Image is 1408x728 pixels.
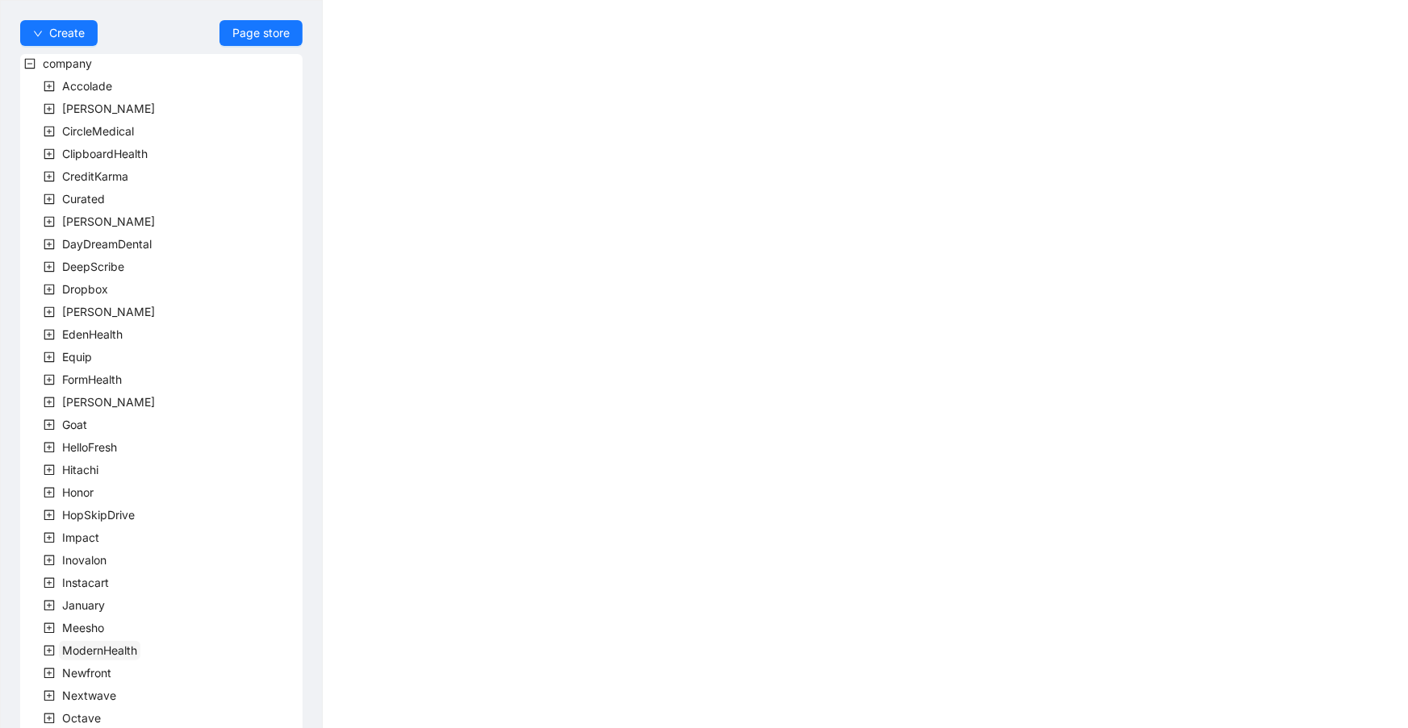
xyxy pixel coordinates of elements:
[59,664,115,683] span: Newfront
[44,645,55,656] span: plus-square
[62,327,123,341] span: EdenHealth
[62,237,152,251] span: DayDreamDental
[44,284,55,295] span: plus-square
[62,576,109,589] span: Instacart
[62,530,99,544] span: Impact
[62,711,101,725] span: Octave
[44,329,55,340] span: plus-square
[59,393,158,412] span: Garner
[44,419,55,431] span: plus-square
[59,212,158,231] span: Darby
[62,688,116,702] span: Nextwave
[44,487,55,498] span: plus-square
[44,261,55,272] span: plus-square
[24,58,36,69] span: minus-square
[49,24,85,42] span: Create
[59,505,138,525] span: HopSkipDrive
[62,621,104,634] span: Meesho
[44,668,55,679] span: plus-square
[62,553,107,567] span: Inovalon
[44,374,55,385] span: plus-square
[62,485,94,499] span: Honor
[59,144,151,164] span: ClipboardHealth
[59,641,140,660] span: ModernHealth
[59,280,111,299] span: Dropbox
[62,463,98,476] span: Hitachi
[44,148,55,160] span: plus-square
[62,666,111,680] span: Newfront
[59,235,155,254] span: DayDreamDental
[62,282,108,296] span: Dropbox
[33,29,43,39] span: down
[44,510,55,521] span: plus-square
[44,171,55,182] span: plus-square
[62,192,105,206] span: Curated
[62,372,122,386] span: FormHealth
[44,239,55,250] span: plus-square
[44,622,55,634] span: plus-square
[59,347,95,367] span: Equip
[43,56,92,70] span: company
[62,350,92,364] span: Equip
[44,690,55,701] span: plus-square
[62,124,134,138] span: CircleMedical
[44,193,55,205] span: plus-square
[59,438,120,457] span: HelloFresh
[59,257,127,277] span: DeepScribe
[59,573,112,593] span: Instacart
[62,169,128,183] span: CreditKarma
[62,395,155,409] span: [PERSON_NAME]
[44,103,55,114] span: plus-square
[59,460,102,480] span: Hitachi
[62,643,137,657] span: ModernHealth
[59,167,132,186] span: CreditKarma
[59,370,125,389] span: FormHealth
[44,126,55,137] span: plus-square
[62,598,105,612] span: January
[62,508,135,522] span: HopSkipDrive
[44,397,55,408] span: plus-square
[62,147,148,160] span: ClipboardHealth
[44,352,55,363] span: plus-square
[219,20,303,46] a: Page store
[44,442,55,453] span: plus-square
[62,260,124,273] span: DeepScribe
[44,81,55,92] span: plus-square
[59,415,90,435] span: Goat
[59,618,107,638] span: Meesho
[62,79,112,93] span: Accolade
[20,20,98,46] button: downCreate
[59,528,102,547] span: Impact
[232,24,290,42] span: Page store
[44,555,55,566] span: plus-square
[44,464,55,476] span: plus-square
[59,122,137,141] span: CircleMedical
[44,600,55,611] span: plus-square
[62,418,87,431] span: Goat
[44,306,55,318] span: plus-square
[59,596,108,615] span: January
[59,99,158,119] span: Alma
[44,216,55,227] span: plus-square
[44,577,55,589] span: plus-square
[62,440,117,454] span: HelloFresh
[59,686,119,705] span: Nextwave
[40,54,95,73] span: company
[59,302,158,322] span: Earnest
[62,305,155,318] span: [PERSON_NAME]
[59,325,126,344] span: EdenHealth
[59,709,104,728] span: Octave
[44,532,55,543] span: plus-square
[59,77,115,96] span: Accolade
[59,189,108,209] span: Curated
[62,214,155,228] span: [PERSON_NAME]
[44,713,55,724] span: plus-square
[59,551,110,570] span: Inovalon
[59,483,97,502] span: Honor
[62,102,155,115] span: [PERSON_NAME]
